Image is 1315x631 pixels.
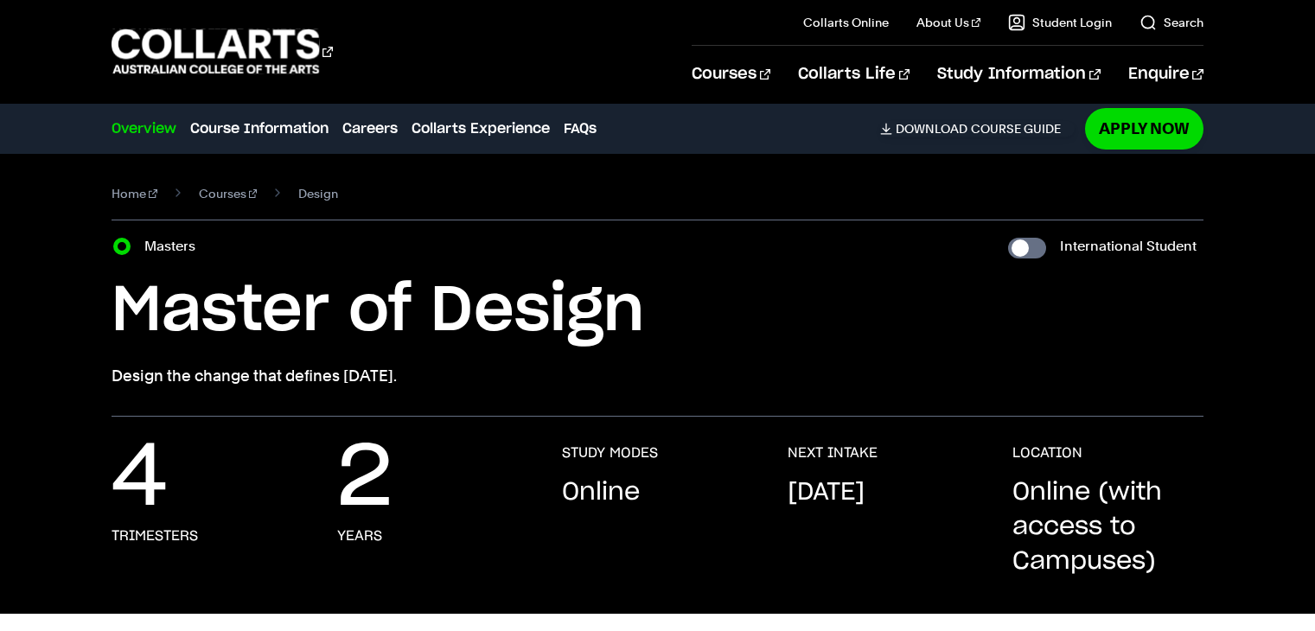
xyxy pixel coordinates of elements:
[1128,46,1203,103] a: Enquire
[788,444,878,462] h3: NEXT INTAKE
[1139,14,1203,31] a: Search
[199,182,258,206] a: Courses
[788,475,865,510] p: [DATE]
[412,118,550,139] a: Collarts Experience
[1085,108,1203,149] a: Apply Now
[112,527,198,545] h3: Trimesters
[1008,14,1112,31] a: Student Login
[880,121,1075,137] a: DownloadCourse Guide
[337,527,382,545] h3: Years
[298,182,338,206] span: Design
[337,444,393,513] p: 2
[798,46,910,103] a: Collarts Life
[937,46,1100,103] a: Study Information
[564,118,597,139] a: FAQs
[692,46,770,103] a: Courses
[112,118,176,139] a: Overview
[1012,475,1203,579] p: Online (with access to Campuses)
[144,234,206,258] label: Masters
[916,14,980,31] a: About Us
[562,475,640,510] p: Online
[112,444,168,513] p: 4
[112,272,1203,350] h1: Master of Design
[896,121,967,137] span: Download
[342,118,398,139] a: Careers
[803,14,889,31] a: Collarts Online
[112,27,333,76] div: Go to homepage
[112,182,157,206] a: Home
[190,118,329,139] a: Course Information
[1060,234,1197,258] label: International Student
[112,364,1203,388] p: Design the change that defines [DATE].
[1012,444,1082,462] h3: LOCATION
[562,444,658,462] h3: STUDY MODES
